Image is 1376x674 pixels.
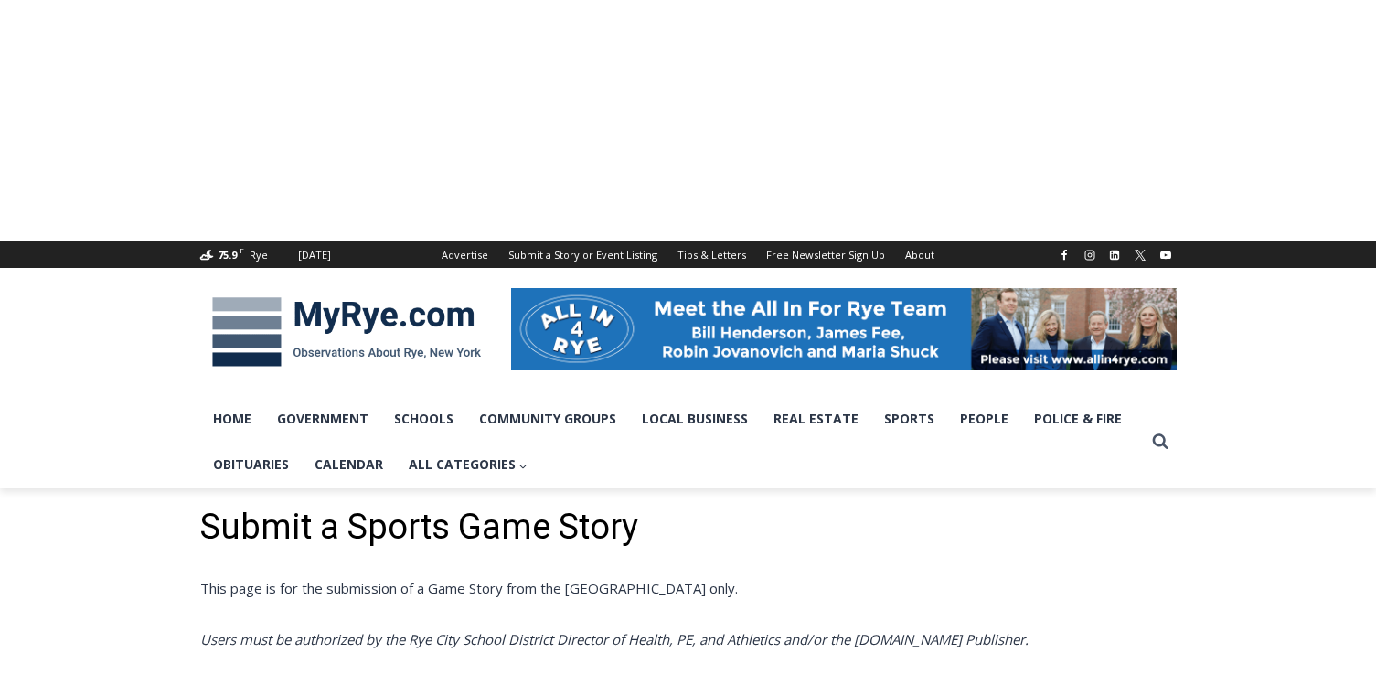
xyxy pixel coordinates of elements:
a: Schools [381,396,466,442]
div: [DATE] [298,247,331,263]
a: Calendar [302,442,396,487]
span: All Categories [409,455,528,475]
p: This page is for the submission of a Game Story from the [GEOGRAPHIC_DATA] only. [200,577,1177,599]
span: F [240,245,244,255]
div: Rye [250,247,268,263]
img: MyRye.com [200,284,493,380]
a: People [947,396,1021,442]
i: Users must be authorized by the Rye City School District Director of Health, PE, and Athletics an... [200,630,1029,648]
a: Facebook [1053,244,1075,266]
h1: Submit a Sports Game Story [200,507,1177,549]
a: Submit a Story or Event Listing [498,241,667,268]
a: Home [200,396,264,442]
a: Instagram [1079,244,1101,266]
span: 75.9 [218,248,237,262]
a: Real Estate [761,396,871,442]
button: View Search Form [1144,425,1177,458]
a: Advertise [432,241,498,268]
a: Obituaries [200,442,302,487]
nav: Secondary Navigation [432,241,944,268]
a: Sports [871,396,947,442]
nav: Primary Navigation [200,396,1144,488]
a: Free Newsletter Sign Up [756,241,895,268]
a: Local Business [629,396,761,442]
a: YouTube [1155,244,1177,266]
a: All Categories [396,442,541,487]
a: Tips & Letters [667,241,756,268]
a: Linkedin [1104,244,1125,266]
img: All in for Rye [511,288,1177,370]
a: X [1129,244,1151,266]
a: About [895,241,944,268]
a: Government [264,396,381,442]
a: Community Groups [466,396,629,442]
a: Police & Fire [1021,396,1135,442]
